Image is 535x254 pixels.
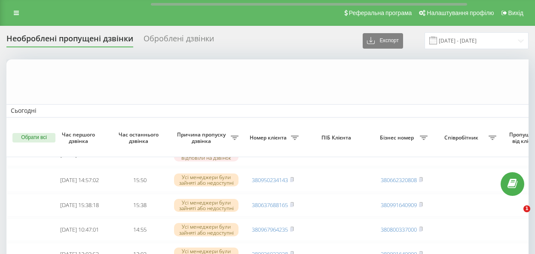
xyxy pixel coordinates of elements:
[523,205,530,212] span: 1
[247,134,291,141] span: Номер клієнта
[349,9,412,16] span: Реферальна програма
[144,34,214,47] div: Оброблені дзвінки
[252,201,288,209] a: 380637688165
[49,218,110,241] td: [DATE] 10:47:01
[49,194,110,217] td: [DATE] 15:38:18
[110,168,170,192] td: 15:50
[12,133,55,142] button: Обрати всі
[508,9,523,16] span: Вихід
[116,131,163,145] span: Час останнього дзвінка
[110,218,170,241] td: 14:55
[56,131,103,145] span: Час першого дзвінка
[427,9,494,16] span: Налаштування профілю
[174,199,238,212] div: Усі менеджери були зайняті або недоступні
[174,223,238,236] div: Усі менеджери були зайняті або недоступні
[506,205,526,226] iframe: Intercom live chat
[110,194,170,217] td: 15:38
[381,201,417,209] a: 380991640909
[49,168,110,192] td: [DATE] 14:57:02
[376,134,420,141] span: Бізнес номер
[381,226,417,233] a: 380800337000
[252,176,288,184] a: 380950234143
[363,33,403,49] button: Експорт
[310,134,364,141] span: ПІБ Клієнта
[381,176,417,184] a: 380662320808
[6,34,133,47] div: Необроблені пропущені дзвінки
[436,134,489,141] span: Співробітник
[174,131,231,145] span: Причина пропуску дзвінка
[174,173,238,186] div: Усі менеджери були зайняті або недоступні
[252,226,288,233] a: 380967964235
